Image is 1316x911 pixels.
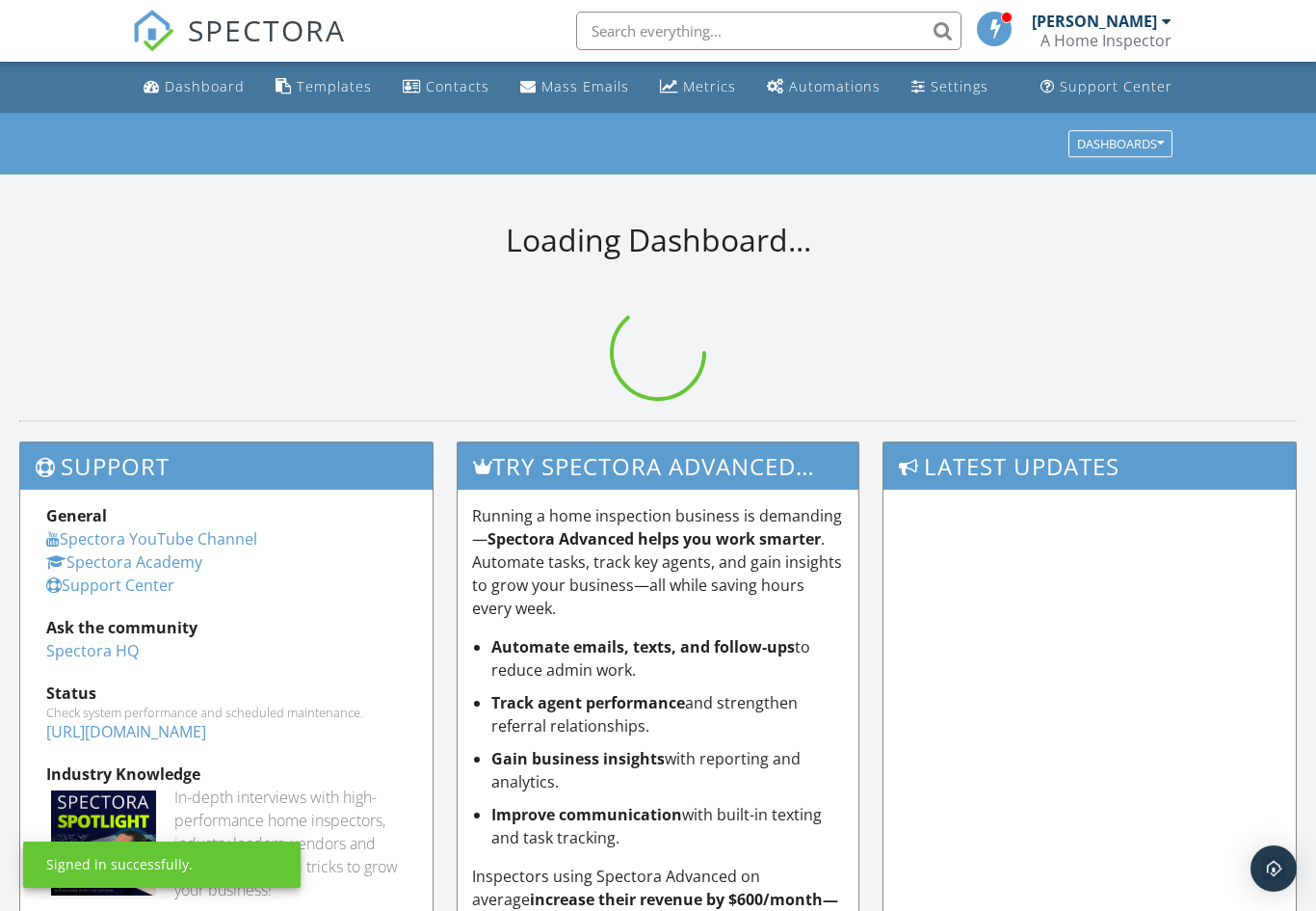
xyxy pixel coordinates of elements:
[46,505,107,526] strong: General
[46,575,174,596] a: Support Center
[491,635,844,682] li: to reduce admin work.
[297,77,372,95] div: Templates
[46,705,407,720] div: Check system performance and scheduled maintenance.
[165,77,245,95] div: Dashboard
[46,616,407,639] div: Ask the community
[759,69,888,105] a: Automations (Basic)
[426,77,489,95] div: Contacts
[904,69,996,105] a: Settings
[268,69,380,105] a: Templates
[491,692,685,713] strong: Track agent performance
[576,12,961,50] input: Search everything...
[491,804,682,825] strong: Improve communication
[46,763,407,786] div: Industry Knowledge
[789,77,881,95] div: Automations
[46,551,202,573] a: Spectora Academy
[1068,130,1172,157] button: Dashboards
[1060,77,1172,95] div: Support Center
[1250,845,1297,892] div: Open Intercom Messenger
[51,790,156,896] img: Spectoraspolightmain
[472,504,844,620] p: Running a home inspection business is demanding— . Automate tasks, track key agents, and gain ins...
[46,855,193,874] div: Signed in successfully.
[1033,69,1180,105] a: Support Center
[46,682,407,705] div: Status
[395,69,497,105] a: Contacts
[541,77,629,95] div: Mass Emails
[683,77,736,95] div: Metrics
[883,442,1296,490] h3: Latest Updates
[1040,31,1171,50] div: A Home Inspector
[188,10,346,50] span: SPECTORA
[132,10,174,52] img: The Best Home Inspection Software - Spectora
[46,721,206,742] a: [URL][DOMAIN_NAME]
[20,442,433,490] h3: Support
[491,803,844,849] li: with built-in texting and task tracking.
[1077,137,1164,150] div: Dashboards
[491,748,665,769] strong: Gain business insights
[174,786,407,901] div: In-depth interviews with high-performance home inspectors, industry leaders, vendors and more. Ge...
[491,691,844,737] li: and strengthen referral relationships.
[652,69,744,105] a: Metrics
[513,69,637,105] a: Mass Emails
[136,69,252,105] a: Dashboard
[46,528,257,549] a: Spectora YouTube Channel
[487,528,821,549] strong: Spectora Advanced helps you work smarter
[491,636,795,657] strong: Automate emails, texts, and follow-ups
[132,26,346,67] a: SPECTORA
[46,640,139,661] a: Spectora HQ
[931,77,988,95] div: Settings
[491,747,844,793] li: with reporting and analytics.
[458,442,858,490] h3: Try spectora advanced [DATE]
[1032,12,1157,31] div: [PERSON_NAME]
